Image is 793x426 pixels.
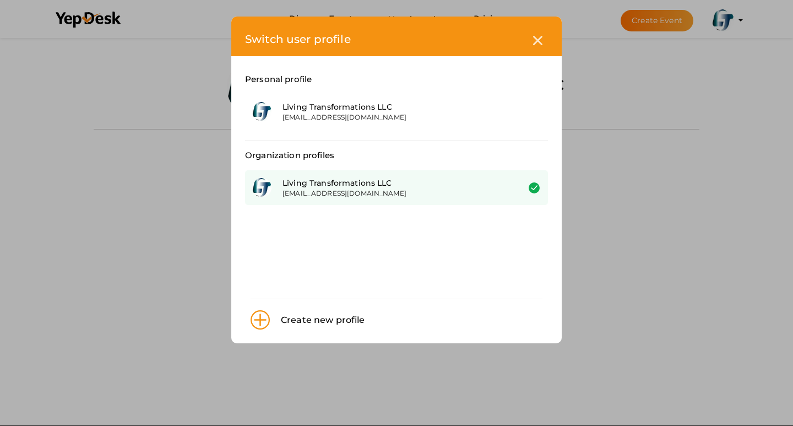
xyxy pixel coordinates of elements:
div: Living Transformations LLC [283,101,502,112]
div: Create new profile [270,313,365,327]
label: Organization profiles [245,149,334,162]
img: RTL7OCL6_small.jpeg [252,178,271,197]
div: [EMAIL_ADDRESS][DOMAIN_NAME] [283,112,502,122]
div: [EMAIL_ADDRESS][DOMAIN_NAME] [283,188,502,198]
div: Living Transformations LLC [283,177,502,188]
label: Personal profile [245,73,312,86]
img: success.svg [529,182,540,193]
label: Switch user profile [245,30,351,48]
img: plus.svg [251,310,270,330]
img: CWBKKKEK_small.jpeg [252,102,271,121]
